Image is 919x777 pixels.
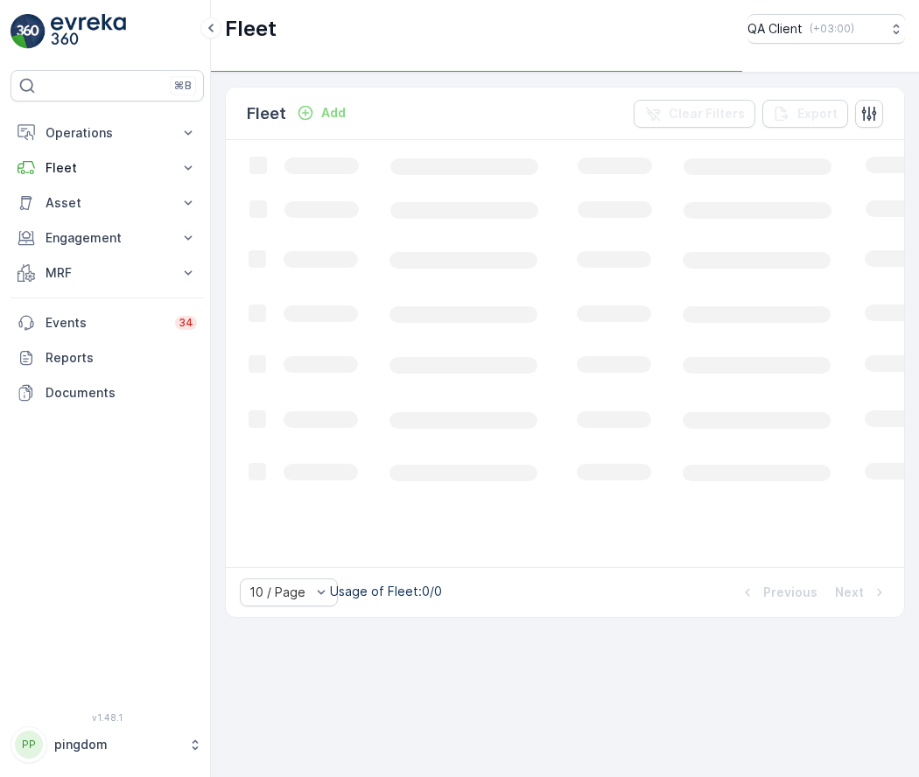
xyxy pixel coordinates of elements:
[225,15,277,43] p: Fleet
[46,384,197,402] p: Documents
[747,14,905,44] button: QA Client(+03:00)
[46,229,169,247] p: Engagement
[46,124,169,142] p: Operations
[737,582,819,603] button: Previous
[634,100,755,128] button: Clear Filters
[46,349,197,367] p: Reports
[290,102,353,123] button: Add
[669,105,745,122] p: Clear Filters
[797,105,838,122] p: Export
[11,115,204,150] button: Operations
[46,264,169,282] p: MRF
[11,712,204,723] span: v 1.48.1
[11,220,204,255] button: Engagement
[833,582,890,603] button: Next
[15,731,43,759] div: PP
[174,79,192,93] p: ⌘B
[46,194,169,212] p: Asset
[11,14,46,49] img: logo
[51,14,126,49] img: logo_light-DOdMpM7g.png
[46,314,165,332] p: Events
[11,185,204,220] button: Asset
[11,305,204,340] a: Events34
[762,100,848,128] button: Export
[747,20,803,38] p: QA Client
[763,584,817,601] p: Previous
[11,726,204,763] button: PPpingdom
[321,104,346,122] p: Add
[330,583,442,600] p: Usage of Fleet : 0/0
[46,159,169,177] p: Fleet
[11,255,204,290] button: MRF
[835,584,864,601] p: Next
[179,316,193,330] p: 34
[11,375,204,410] a: Documents
[810,22,854,36] p: ( +03:00 )
[11,340,204,375] a: Reports
[247,101,286,126] p: Fleet
[11,150,204,185] button: Fleet
[54,736,179,753] p: pingdom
